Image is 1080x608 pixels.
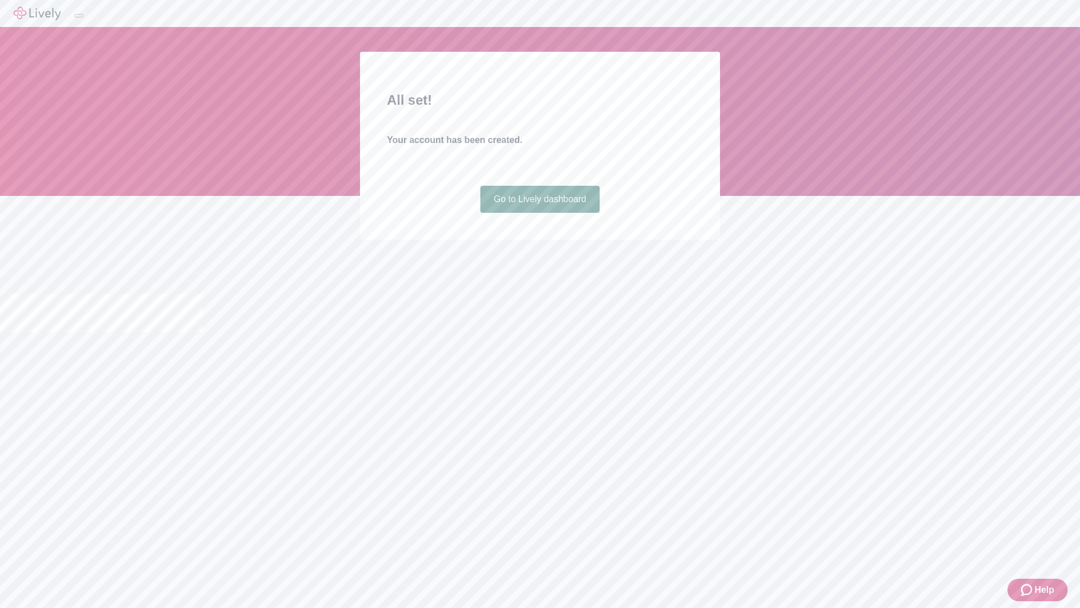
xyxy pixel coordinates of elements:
[387,90,693,110] h2: All set!
[1021,583,1034,597] svg: Zendesk support icon
[1034,583,1054,597] span: Help
[13,7,61,20] img: Lively
[387,133,693,147] h4: Your account has been created.
[74,14,83,17] button: Log out
[1007,579,1068,601] button: Zendesk support iconHelp
[480,186,600,213] a: Go to Lively dashboard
